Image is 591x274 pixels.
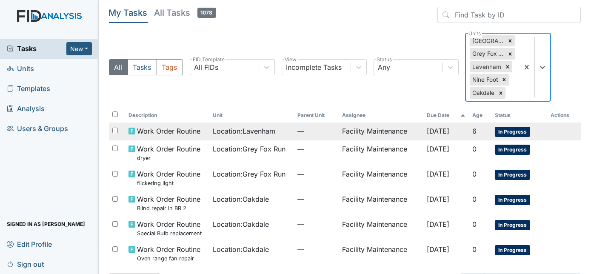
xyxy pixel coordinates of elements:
[286,62,342,72] div: Incomplete Tasks
[427,195,449,203] span: [DATE]
[472,127,477,135] span: 6
[472,220,477,228] span: 0
[137,169,200,187] span: Work Order Routine flickering light
[495,220,530,230] span: In Progress
[7,122,68,135] span: Users & Groups
[297,126,336,136] span: —
[213,219,269,229] span: Location : Oakdale
[437,7,581,23] input: Find Task by ID
[339,191,423,216] td: Facility Maintenance
[427,127,449,135] span: [DATE]
[125,108,209,123] th: Toggle SortBy
[495,145,530,155] span: In Progress
[213,244,269,254] span: Location : Oakdale
[427,220,449,228] span: [DATE]
[137,244,200,263] span: Work Order Routine Oven range fan repair
[547,108,581,123] th: Actions
[213,144,286,154] span: Location : Grey Fox Run
[297,219,336,229] span: —
[7,82,50,95] span: Templates
[7,217,85,231] span: Signed in as [PERSON_NAME]
[137,144,200,162] span: Work Order Routine dryer
[66,42,92,55] button: New
[297,194,336,204] span: —
[470,61,503,72] div: Lavenham
[297,169,336,179] span: —
[491,108,547,123] th: Toggle SortBy
[137,254,200,263] small: Oven range fan repair
[339,216,423,241] td: Facility Maintenance
[137,126,200,136] span: Work Order Routine
[339,123,423,140] td: Facility Maintenance
[470,74,500,85] div: Nine Foot
[470,48,505,59] div: Grey Fox Run
[213,194,269,204] span: Location : Oakdale
[495,170,530,180] span: In Progress
[472,145,477,153] span: 0
[137,194,200,212] span: Work Order Routine Blind repair in BR 2
[7,102,45,115] span: Analysis
[470,87,496,98] div: Oakdale
[137,179,200,187] small: flickering light
[427,170,449,178] span: [DATE]
[495,195,530,205] span: In Progress
[297,144,336,154] span: —
[154,7,216,19] h5: All Tasks
[339,241,423,266] td: Facility Maintenance
[137,219,202,237] span: Work Order Routine Special Bulb replacement
[112,111,118,117] input: Toggle All Rows Selected
[209,108,294,123] th: Toggle SortBy
[157,59,183,75] button: Tags
[109,59,128,75] button: All
[297,244,336,254] span: —
[7,62,34,75] span: Units
[470,35,505,46] div: [GEOGRAPHIC_DATA]
[109,7,148,19] h5: My Tasks
[7,257,44,271] span: Sign out
[128,59,157,75] button: Tasks
[472,195,477,203] span: 0
[495,127,530,137] span: In Progress
[137,154,200,162] small: dryer
[378,62,391,72] div: Any
[137,204,200,212] small: Blind repair in BR 2
[339,108,423,123] th: Assignee
[423,108,469,123] th: Toggle SortBy
[472,170,477,178] span: 0
[495,245,530,255] span: In Progress
[213,126,275,136] span: Location : Lavenham
[472,245,477,254] span: 0
[109,59,183,75] div: Type filter
[339,166,423,191] td: Facility Maintenance
[339,140,423,166] td: Facility Maintenance
[137,229,202,237] small: Special Bulb replacement
[213,169,286,179] span: Location : Grey Fox Run
[7,43,66,54] a: Tasks
[294,108,339,123] th: Toggle SortBy
[7,237,52,251] span: Edit Profile
[197,8,216,18] span: 1078
[194,62,219,72] div: All FIDs
[427,145,449,153] span: [DATE]
[469,108,491,123] th: Toggle SortBy
[427,245,449,254] span: [DATE]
